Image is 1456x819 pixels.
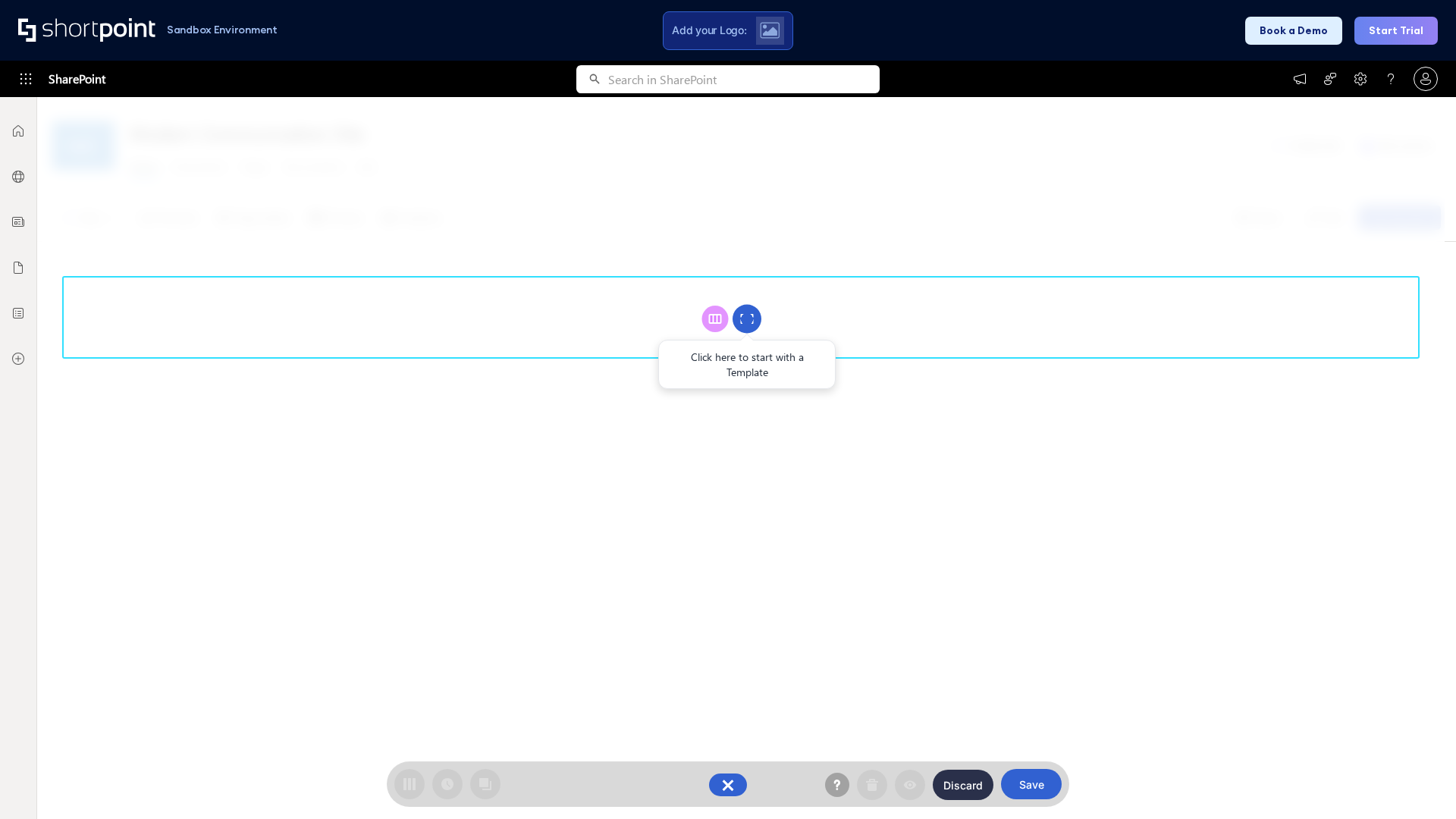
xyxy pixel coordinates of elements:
[933,770,993,800] button: Discard
[1001,769,1062,799] button: Save
[49,61,105,97] span: SharePoint
[760,22,780,39] img: Upload logo
[608,65,880,93] input: Search in SharePoint
[1380,746,1456,819] iframe: Chat Widget
[167,26,278,34] h1: Sandbox Environment
[672,24,746,37] span: Add your Logo:
[1354,17,1438,45] button: Start Trial
[1245,17,1342,45] button: Book a Demo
